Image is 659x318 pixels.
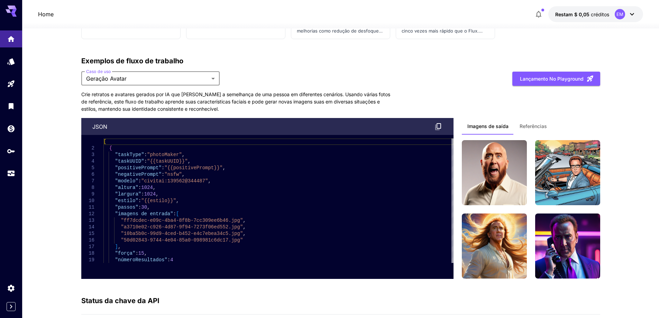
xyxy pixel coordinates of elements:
[141,205,147,210] font: 30
[187,158,190,164] font: ,
[512,72,600,86] button: Lançamento no Playground
[520,76,584,82] font: Lançamento no Playground
[7,102,15,110] div: Biblioteca
[89,205,94,210] font: 11
[81,91,390,112] font: Crie retratos e avatares gerados por IA que [PERSON_NAME] a semelhança de uma pessoa em diferente...
[81,297,159,305] font: Status da chave da API
[115,191,141,197] font: "largura"
[535,213,600,279] img: close-up homem rwre no telefone, vestindo um terno
[89,237,94,243] font: 16
[91,145,94,151] font: 2
[144,191,156,197] font: 1024
[7,302,16,311] button: Expand sidebar
[591,11,609,17] font: créditos
[222,165,225,171] font: ,
[138,185,141,190] font: :
[170,257,173,263] font: 4
[86,75,127,82] font: Geração Avatar
[7,124,15,133] div: Carteira
[555,11,609,18] div: $ 0,05
[91,158,94,164] font: 4
[89,244,94,249] font: 17
[115,244,118,249] font: ]
[121,224,243,230] font: "a3710e02-c926-4d87-9f94-7273f06ed552.jpg"
[89,251,94,256] font: 18
[81,57,183,65] font: Exemplos de fluxo de trabalho
[7,80,15,88] div: Parque infantil
[89,218,94,223] font: 13
[121,231,243,236] font: "10ba5b0c-99d9-4ced-b452-e4c7ebea34c5.jpg"
[86,69,111,74] font: Caso de uso
[182,172,184,177] font: ,
[535,140,600,205] img: homem andando em um carro conversível
[115,172,161,177] font: "negativePrompt"
[144,158,147,164] font: :
[467,123,509,129] font: Imagens de saída
[115,152,144,157] font: "taskType"
[91,191,94,197] font: 9
[109,145,112,151] font: {
[91,152,94,157] font: 3
[115,257,167,263] font: "númeroResultados"
[89,257,94,263] font: 19
[141,198,176,203] font: "{{estilo}}"
[7,57,15,66] div: Modelos
[115,198,138,203] font: "estilo"
[121,218,243,223] font: "ff7dcdec-e09c-4ba4-8f8b-7cc309ee6b46.jpg"
[91,139,94,144] font: 1
[462,213,527,279] img: homem de cabelo comprido, aproveitando o sol e o vento` - Estilo: `Arte de fantasia
[147,152,182,157] font: "photoMaker"
[144,152,147,157] font: :
[176,198,179,203] font: ,
[138,178,141,184] font: :
[135,251,138,256] font: :
[115,165,161,171] font: "positivePrompt"
[164,172,182,177] font: "nsfw"
[7,169,15,178] div: Uso
[153,185,155,190] font: ,
[92,123,107,130] font: json
[121,237,243,243] font: "50d02843-9744-4e04-85a0-098981c6dc17.jpg"
[89,211,94,217] font: 12
[162,172,164,177] font: :
[89,231,94,236] font: 15
[147,205,150,210] font: ,
[164,165,222,171] font: "{{positivePrompt}}"
[138,205,141,210] font: :
[91,185,94,190] font: 8
[115,251,135,256] font: "força"
[162,165,164,171] font: :
[208,178,211,184] font: ,
[156,191,158,197] font: ,
[38,10,54,18] a: Home
[144,251,147,256] font: ,
[176,211,179,217] font: [
[115,185,138,190] font: "altura"
[89,224,94,230] font: 14
[141,185,153,190] font: 1024
[138,198,141,203] font: :
[7,147,15,155] div: Chaves de API
[103,139,106,144] font: [
[115,158,144,164] font: "taskUUID"
[115,211,173,217] font: "imagens de entrada"
[167,257,170,263] font: :
[91,165,94,171] font: 5
[138,251,144,256] font: 15
[243,224,246,230] font: ,
[91,172,94,177] font: 6
[91,178,94,184] font: 7
[243,218,246,223] font: ,
[182,152,184,157] font: ,
[141,191,144,197] font: :
[462,140,527,205] img: homem de cabelo comprido, aproveitando o sol e o vento
[520,123,547,129] font: Referências
[7,284,15,292] div: Configurações
[89,198,94,203] font: 10
[118,244,121,249] font: ,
